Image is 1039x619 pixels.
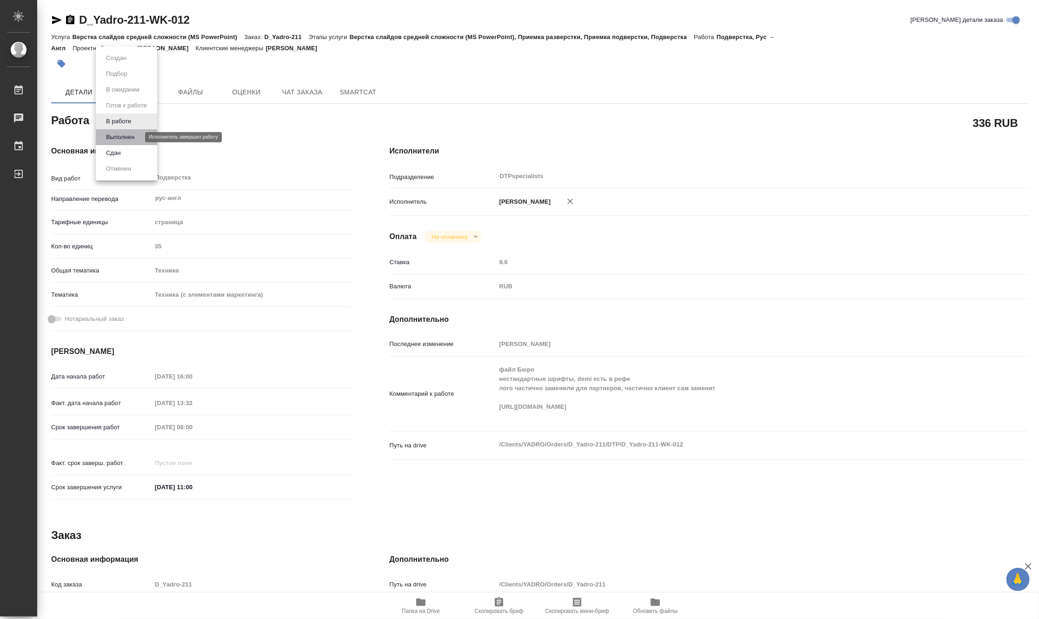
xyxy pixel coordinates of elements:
[103,164,134,174] button: Отменен
[103,100,150,111] button: Готов к работе
[103,53,129,63] button: Создан
[103,132,137,142] button: Выполнен
[103,116,134,126] button: В работе
[103,148,123,158] button: Сдан
[103,69,130,79] button: Подбор
[103,85,142,95] button: В ожидании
